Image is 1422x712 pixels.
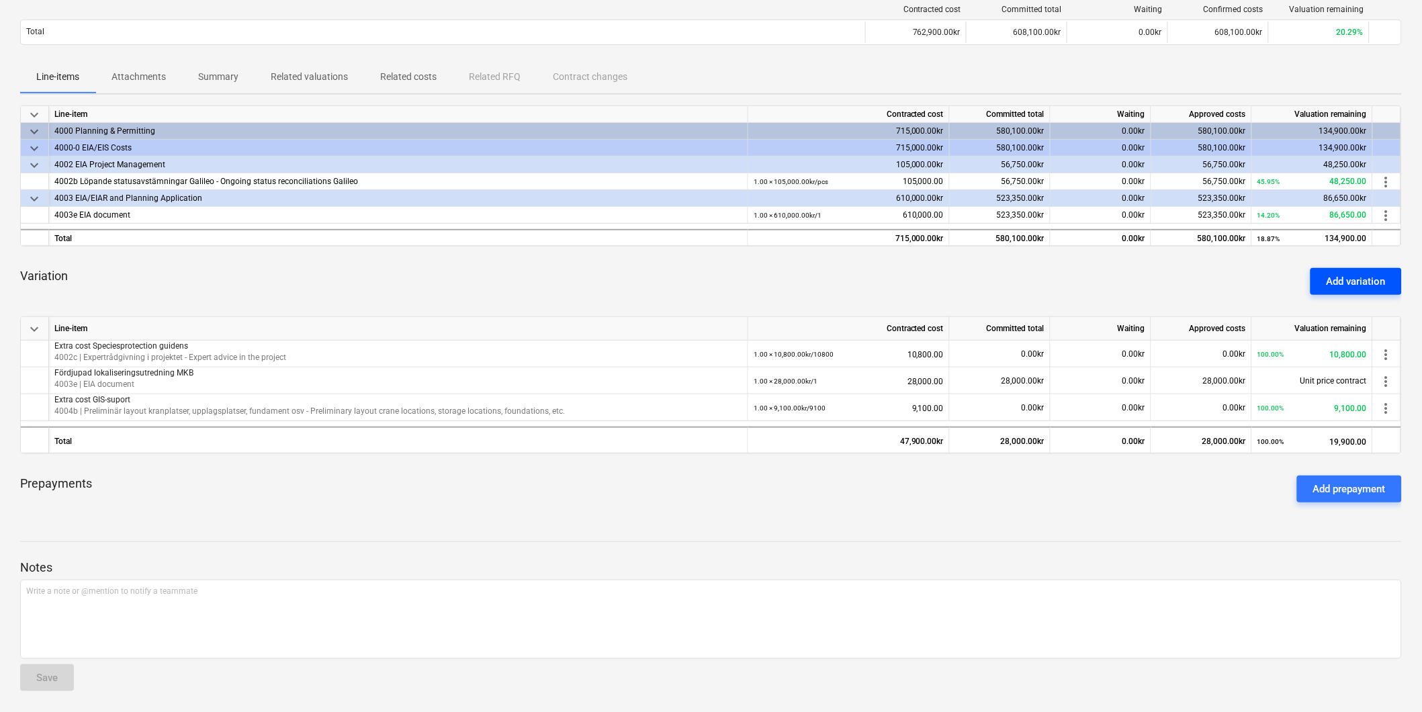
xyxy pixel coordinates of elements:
p: Variation [20,268,68,284]
div: 610,000.00 [754,207,944,224]
p: Summary [198,70,238,84]
small: 45.95% [1257,178,1280,185]
span: 0.00kr [1223,403,1246,412]
span: keyboard_arrow_down [26,191,42,207]
span: keyboard_arrow_down [26,140,42,157]
div: 0.00kr [1051,157,1151,173]
div: 4002 EIA Project Management [54,157,742,173]
div: 580,100.00kr [950,123,1051,140]
span: more_vert [1378,373,1394,390]
div: Contracted cost [748,106,950,123]
div: 105,000.00 [754,173,944,190]
div: Committed total [972,5,1062,14]
span: more_vert [1378,174,1394,190]
div: 0.00kr [1051,140,1151,157]
div: 86,650.00kr [1252,190,1373,207]
span: more_vert [1378,208,1394,224]
p: Related valuations [271,70,348,84]
div: 4002b Löpande statusavstämningar Galileo - Ongoing status reconciliations Galileo [54,173,742,190]
div: 56,750.00kr [950,157,1051,173]
span: 56,750.00kr [1002,177,1045,186]
span: more_vert [1378,347,1394,363]
div: 580,100.00kr [1151,140,1252,157]
div: 4003 EIA/EIAR and Planning Application [54,190,742,207]
span: keyboard_arrow_down [26,157,42,173]
span: 0.00kr [1139,28,1162,37]
div: Committed total [950,106,1051,123]
span: 0.00kr [1122,403,1145,412]
span: keyboard_arrow_down [26,321,42,337]
div: Chatt-widget [1355,648,1422,712]
span: 523,350.00kr [997,210,1045,220]
span: Unit price contract [1300,376,1367,386]
p: Extra cost Speciesprotection guidens [54,341,742,352]
div: 19,900.00 [1257,428,1367,455]
div: 4000-0 EIA/EIS Costs [54,140,742,157]
div: 715,000.00kr [748,123,950,140]
div: Confirmed costs [1173,5,1263,14]
small: 1.00 × 105,000.00kr / pcs [754,178,828,185]
small: 100.00% [1257,438,1284,445]
div: Approved costs [1151,106,1252,123]
div: Add variation [1327,273,1386,290]
small: 1.00 × 10,800.00kr / 10800 [754,351,834,358]
div: 105,000.00kr [748,157,950,173]
small: 18.87% [1257,235,1280,242]
p: 4002c | Expertrådgivning i projektet - Expert advice in the project [54,352,742,363]
div: Waiting [1051,106,1151,123]
p: Prepayments [20,476,92,502]
button: Add prepayment [1297,476,1402,502]
div: Contracted cost [871,5,961,14]
small: 1.00 × 28,000.00kr / 1 [754,377,817,385]
span: 0.00kr [1022,349,1045,359]
iframe: Chat Widget [1355,648,1422,712]
div: 0.00kr [1051,229,1151,246]
div: 4000 Planning & Permitting [54,123,742,140]
span: 56,750.00kr [1203,177,1246,186]
div: Committed total [950,317,1051,341]
span: more_vert [1378,400,1394,416]
div: 48,250.00 [1257,173,1367,190]
span: 28,000.00kr [1203,376,1246,386]
span: 608,100.00kr [1215,28,1263,37]
div: 0.00kr [1051,123,1151,140]
div: 0.00kr [1051,427,1151,453]
div: 715,000.00kr [748,229,950,246]
p: Attachments [112,70,166,84]
div: Valuation remaining [1252,106,1373,123]
div: 523,350.00kr [1151,190,1252,207]
p: Line-items [36,70,79,84]
div: 10,800.00 [1257,341,1367,368]
div: 715,000.00kr [748,140,950,157]
div: Waiting [1051,317,1151,341]
div: 9,100.00 [1257,394,1367,422]
span: 0.00kr [1122,210,1145,220]
div: 9,100.00 [754,394,944,422]
div: 580,100.00kr [950,140,1051,157]
span: 523,350.00kr [1198,210,1246,220]
span: 28,000.00kr [1002,376,1045,386]
small: 1.00 × 610,000.00kr / 1 [754,212,821,219]
div: 4003e EIA document [54,207,742,224]
span: 608,100.00kr [1014,28,1061,37]
p: 4004b | Preliminär layout kranplatser, upplagsplatser, fundament osv - Preliminary layout crane l... [54,406,742,417]
small: 14.20% [1257,212,1280,219]
span: 0.00kr [1122,376,1145,386]
button: Add variation [1310,268,1402,295]
div: 56,750.00kr [1151,157,1252,173]
div: Waiting [1073,5,1163,14]
p: Related costs [380,70,437,84]
div: 28,000.00kr [950,427,1051,453]
div: Approved costs [1151,317,1252,341]
p: Total [26,26,44,38]
div: Contracted cost [748,317,950,341]
span: keyboard_arrow_down [26,124,42,140]
div: 10,800.00 [754,341,944,368]
p: Extra cost GIS-suport [54,394,742,406]
div: 28,000.00 [754,367,944,395]
div: 48,250.00kr [1252,157,1373,173]
span: 0.00kr [1122,177,1145,186]
div: Total [49,229,748,246]
div: Add prepayment [1313,480,1386,498]
div: 47,900.00kr [748,427,950,453]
